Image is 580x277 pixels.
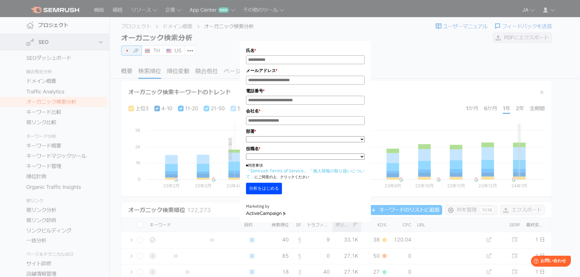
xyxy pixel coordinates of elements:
[246,168,364,179] a: 「個人情報の取り扱いについて」
[246,108,365,114] label: 会社名
[246,183,282,194] button: 分析をはじめる
[246,168,308,174] a: 「Semrush Terms of Service」
[246,88,365,94] label: 電話番号
[246,67,365,74] label: メールアドレス
[246,145,365,152] label: 役職名
[246,47,365,54] label: 氏名
[246,163,365,180] p: ■同意事項 にご同意の上、クリックください
[246,203,365,210] div: Marketing by
[526,253,573,270] iframe: Help widget launcher
[246,128,365,135] label: 部署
